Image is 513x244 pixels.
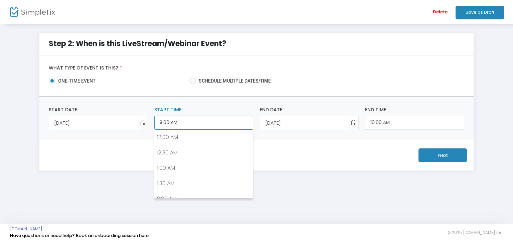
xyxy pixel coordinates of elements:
[196,78,271,85] span: Schedule multiple dates/time
[155,176,253,191] a: 1:30 AM
[155,130,253,145] a: 12:00 AM
[55,78,96,85] span: one-time event
[49,65,464,71] label: What type of event is this?
[349,116,358,130] button: Toggle calendar
[49,106,148,113] label: Start Date
[49,116,138,130] input: Select date
[46,38,256,60] div: Step 2: When is this LiveStream/Webinar Event?
[10,226,42,232] a: [DOMAIN_NAME]
[365,106,464,113] label: End Time
[260,116,349,130] input: Select date
[456,6,504,19] button: Save as Draft
[155,191,253,207] a: 2:00 AM
[448,230,503,235] span: © 2025 [DOMAIN_NAME] Inc.
[418,148,467,162] button: Next
[154,116,253,130] input: Start Time
[10,232,149,239] a: Have questions or need help? Book an onboarding session here
[138,116,148,130] button: Toggle calendar
[155,160,253,176] a: 1:00 AM
[260,106,359,113] label: End Date
[365,116,464,130] input: End Time
[154,106,253,113] label: Start Time
[155,145,253,160] a: 12:30 AM
[433,3,448,21] span: Delete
